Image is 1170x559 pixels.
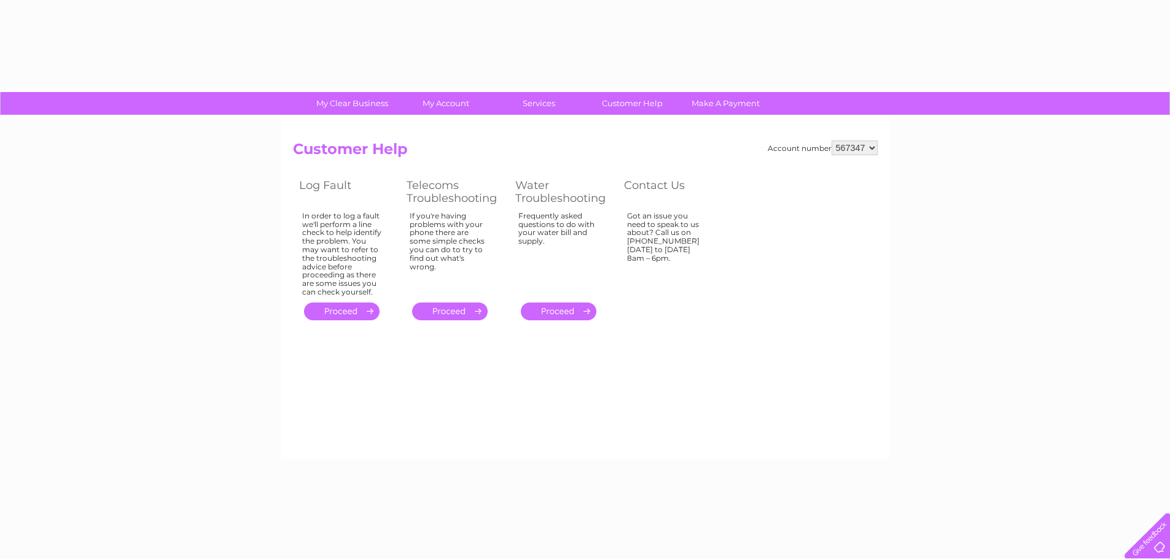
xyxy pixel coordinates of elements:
a: My Account [395,92,496,115]
th: Log Fault [293,175,400,208]
a: Make A Payment [675,92,776,115]
h2: Customer Help [293,141,878,164]
a: Services [488,92,590,115]
a: Customer Help [582,92,683,115]
a: . [304,303,380,320]
a: My Clear Business [302,92,403,115]
th: Contact Us [618,175,725,208]
th: Telecoms Troubleshooting [400,175,509,208]
th: Water Troubleshooting [509,175,618,208]
div: Got an issue you need to speak to us about? Call us on [PHONE_NUMBER] [DATE] to [DATE] 8am – 6pm. [627,212,707,291]
div: If you're having problems with your phone there are some simple checks you can do to try to find ... [410,212,491,291]
div: Frequently asked questions to do with your water bill and supply. [518,212,599,291]
div: Account number [768,141,878,155]
div: In order to log a fault we'll perform a line check to help identify the problem. You may want to ... [302,212,382,296]
a: . [521,303,596,320]
a: . [412,303,488,320]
